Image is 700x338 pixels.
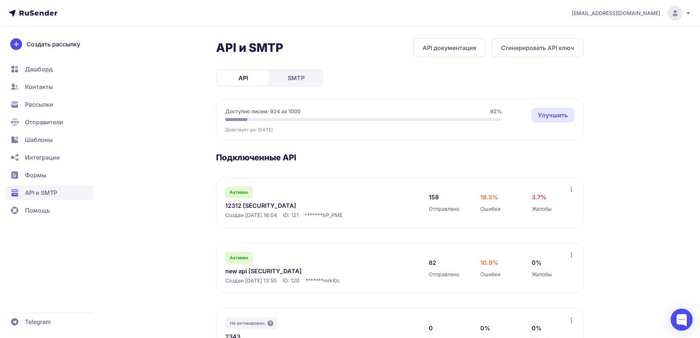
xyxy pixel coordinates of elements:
[531,108,574,122] a: Улучшить
[25,171,46,179] span: Формы
[225,108,301,115] span: Доступно писем: 924 из 1000
[25,82,53,91] span: Контакты
[225,211,277,219] span: Создан [DATE] 16:04
[25,100,53,109] span: Рассылки
[283,277,299,284] span: ID: 120
[230,189,248,195] span: Активен
[480,205,500,213] span: Ошибки
[25,188,57,197] span: API и SMTP
[218,71,269,85] a: API
[413,38,486,57] a: API документация
[25,317,51,326] span: Telegram
[216,40,283,55] h2: API и SMTP
[230,255,248,261] span: Активен
[288,74,305,82] span: SMTP
[25,118,63,127] span: Отправители
[225,267,376,275] a: new api [SECURITY_DATA]
[25,206,50,215] span: Помощь
[429,271,459,278] span: Отправлено
[25,65,53,74] span: Дашборд
[429,205,459,213] span: Отправлено
[429,193,439,202] span: 158
[532,271,552,278] span: Жалобы
[323,211,342,219] span: bP_PME
[429,324,433,332] span: 0
[230,320,265,326] span: Не активирован
[480,193,498,202] span: 18.3%
[26,40,80,49] span: Создать рассылку
[572,10,660,17] span: [EMAIL_ADDRESS][DOMAIN_NAME]
[25,153,60,162] span: Интеграции
[532,324,542,332] span: 0%
[480,324,490,332] span: 0%
[225,201,376,210] a: 12312 [SECURITY_DATA]
[225,277,277,284] span: Создан [DATE] 13:50
[532,205,552,213] span: Жалобы
[270,71,322,85] a: SMTP
[492,38,584,57] button: Сгенерировать API ключ
[225,127,273,133] span: Действует до: [DATE]
[216,152,584,163] h3: Подключенные API
[532,258,542,267] span: 0%
[25,135,53,144] span: Шаблоны
[490,108,502,115] span: 92%
[429,258,436,267] span: 82
[6,314,93,329] a: Telegram
[480,258,498,267] span: 10.9%
[238,74,248,82] span: API
[480,271,500,278] span: Ошибки
[532,193,546,202] span: 3.7%
[283,211,299,219] span: ID: 121
[323,277,340,284] span: mrki0c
